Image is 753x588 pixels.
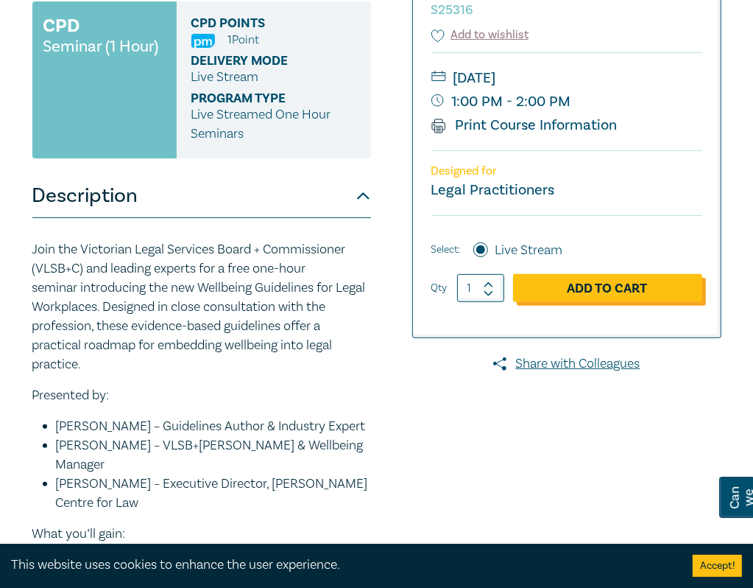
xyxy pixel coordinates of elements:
li: [PERSON_NAME] – Executive Director, [PERSON_NAME] Centre for Law [56,475,371,513]
button: Add to wishlist [431,27,529,43]
a: Share with Colleagues [412,354,721,374]
span: CPD Points [191,16,328,30]
span: Delivery Mode [191,54,328,68]
p: Join the Victorian Legal Services Board + Commissioner (VLSB+C) and leading experts for a free on... [32,240,371,374]
p: What you’ll gain: [32,525,371,544]
a: Print Course Information [431,116,618,135]
small: [DATE] [431,66,702,90]
input: 1 [457,274,504,302]
span: Program type [191,91,328,105]
p: Designed for [431,164,702,178]
span: Live Stream [191,69,259,85]
img: Practice Management & Business Skills [191,34,215,48]
small: 1:00 PM - 2:00 PM [431,90,702,113]
label: Live Stream [495,241,563,260]
h3: CPD [43,13,80,39]
p: Live Streamed One Hour Seminars [191,105,356,144]
button: Description [32,174,371,218]
small: Legal Practitioners [431,181,555,200]
p: Presented by: [32,386,371,405]
a: Add to Cart [513,274,702,302]
label: Qty [431,280,448,296]
small: S25316 [431,1,473,18]
small: Seminar (1 Hour) [43,39,159,54]
li: [PERSON_NAME] – Guidelines Author & Industry Expert [56,417,371,436]
li: 1 Point [228,30,260,49]
span: Select: [431,242,461,258]
div: This website uses cookies to enhance the user experience. [11,556,671,575]
li: [PERSON_NAME] – VLSB+[PERSON_NAME] & Wellbeing Manager [56,436,371,475]
button: Accept cookies [693,555,742,577]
